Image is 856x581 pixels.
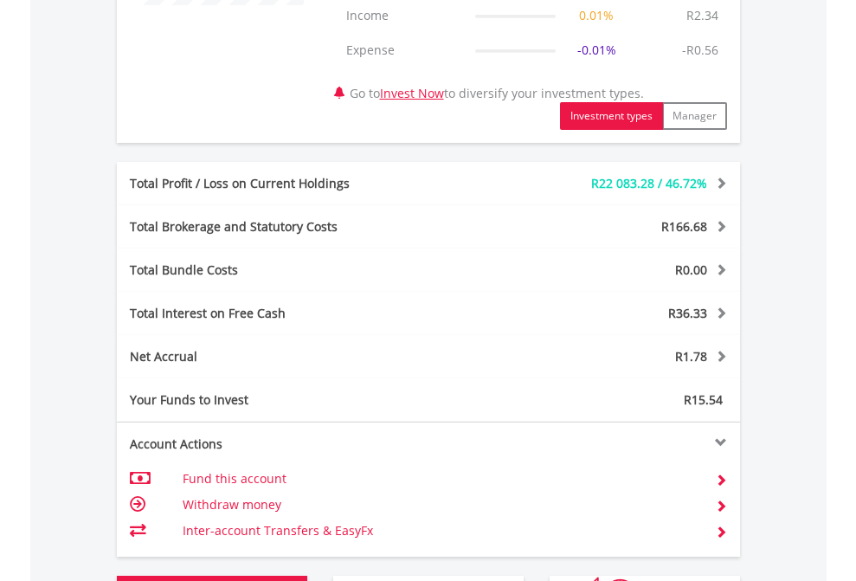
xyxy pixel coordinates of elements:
div: Account Actions [117,436,428,453]
td: -0.01% [564,33,629,68]
td: -R0.56 [673,33,727,68]
span: R0.00 [675,261,707,278]
span: R15.54 [684,391,723,408]
div: Your Funds to Invest [117,391,428,409]
td: Expense [338,33,467,68]
div: Total Profit / Loss on Current Holdings [117,175,480,192]
span: R1.78 [675,348,707,365]
div: Total Bundle Costs [117,261,480,279]
button: Manager [662,102,727,130]
td: Withdraw money [183,492,694,518]
button: Investment types [560,102,663,130]
div: Net Accrual [117,348,480,365]
a: Invest Now [380,85,444,101]
div: Total Brokerage and Statutory Costs [117,218,480,236]
span: R22 083.28 / 46.72% [591,175,707,191]
span: R36.33 [668,305,707,321]
span: R166.68 [661,218,707,235]
div: Total Interest on Free Cash [117,305,480,322]
td: Fund this account [183,466,694,492]
td: Inter-account Transfers & EasyFx [183,518,694,544]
